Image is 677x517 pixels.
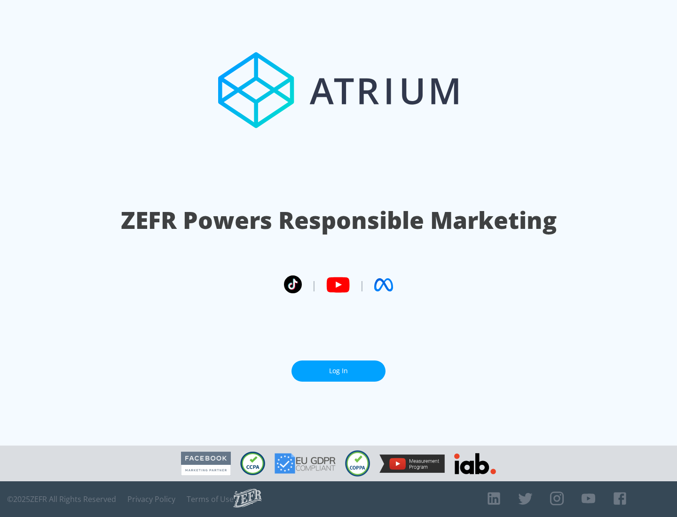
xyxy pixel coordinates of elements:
img: IAB [454,453,496,474]
img: YouTube Measurement Program [379,454,445,473]
img: Facebook Marketing Partner [181,452,231,476]
h1: ZEFR Powers Responsible Marketing [121,204,557,236]
span: | [311,278,317,292]
a: Terms of Use [187,494,234,504]
a: Privacy Policy [127,494,175,504]
img: CCPA Compliant [240,452,265,475]
img: GDPR Compliant [275,453,336,474]
span: | [359,278,365,292]
span: © 2025 ZEFR All Rights Reserved [7,494,116,504]
img: COPPA Compliant [345,450,370,477]
a: Log In [291,360,386,382]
